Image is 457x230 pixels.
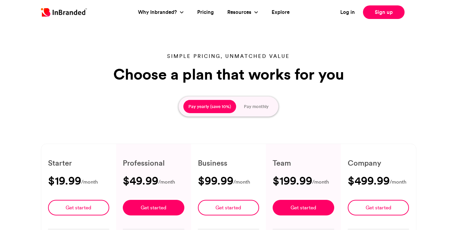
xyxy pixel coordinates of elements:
a: Why Inbranded? [138,8,179,16]
button: Pay yearly (save 10%) [183,100,236,113]
span: /month [158,178,175,186]
a: Get started [123,200,184,215]
p: Simple pricing, unmatched value [110,53,347,60]
img: Inbranded [41,8,87,17]
a: Explore [272,8,290,16]
h6: Company [348,158,409,168]
a: Log in [340,8,355,16]
a: Get started [198,200,259,215]
h3: $499.99 [348,175,390,186]
a: Get started [273,200,334,215]
h3: $49.99 [123,175,158,186]
h3: $199.99 [273,175,312,186]
h1: Choose a plan that works for you [110,65,347,83]
h6: Starter [48,158,110,168]
h6: Business [198,158,259,168]
h6: Team [273,158,334,168]
a: Get started [348,200,409,215]
h3: $19.99 [48,175,81,186]
h3: $99.99 [198,175,233,186]
button: Pay monthly [239,100,274,113]
span: /month [390,178,406,186]
a: Get started [48,200,110,215]
a: Sign up [363,5,405,19]
h6: Professional [123,158,184,168]
span: /month [81,178,98,186]
a: Resources [227,8,253,16]
span: /month [312,178,329,186]
span: /month [233,178,250,186]
a: Pricing [197,8,214,16]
